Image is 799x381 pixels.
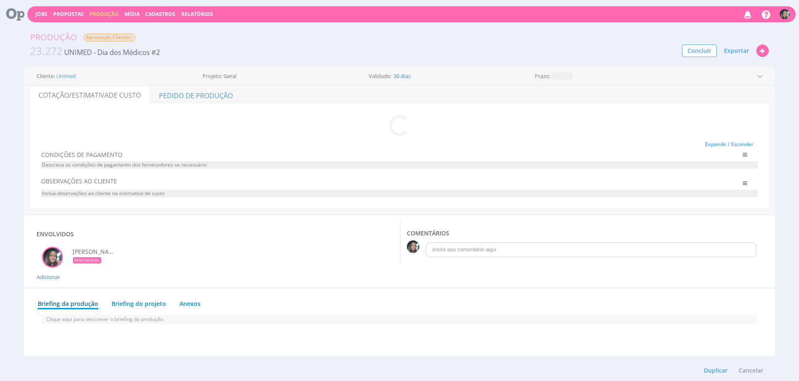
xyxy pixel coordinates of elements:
button: Mídia [122,10,142,18]
button: Relatórios [179,10,216,18]
span: Propostas [53,10,84,18]
button: Cadastros [143,10,178,18]
a: Produção [89,10,119,18]
button: Produção [87,10,121,18]
a: Relatórios [181,10,213,18]
span: Cadastros [145,10,175,18]
div: Produção [30,31,77,44]
button: Propostas [51,10,86,18]
a: Jobs [35,10,47,18]
img: 1738759711_c390b6_whatsapp_image_20250205_at_084805.jpeg [780,9,790,19]
button: Jobs [33,10,50,18]
a: Mídia [125,10,140,18]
